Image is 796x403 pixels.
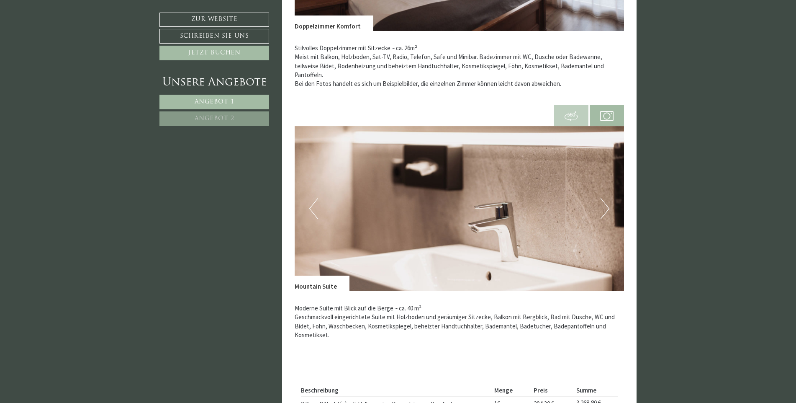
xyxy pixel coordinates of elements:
[275,221,330,235] button: Senden
[491,384,530,396] th: Menge
[195,116,234,122] span: Angebot 2
[159,29,269,44] a: Schreiben Sie uns
[159,46,269,60] a: Jetzt buchen
[301,384,491,396] th: Beschreibung
[295,304,624,349] p: Moderne Suite mit Blick auf die Berge ~ ca. 40 m² Geschmackvoll eingerichtete Suite mit Holzboden...
[159,13,269,27] a: Zur Website
[295,15,373,31] div: Doppelzimmer Komfort
[195,99,234,105] span: Angebot 1
[159,75,269,90] div: Unsere Angebote
[600,109,614,123] img: camera.svg
[295,126,624,291] img: image
[141,6,189,20] div: Donnerstag
[309,198,318,219] button: Previous
[13,39,119,44] small: 11:01
[601,198,609,219] button: Next
[565,109,578,123] img: 360-grad.svg
[530,384,573,396] th: Preis
[295,276,349,291] div: Mountain Suite
[13,24,119,30] div: Montis – Active Nature Spa
[6,22,123,46] div: Guten Tag, wie können wir Ihnen helfen?
[295,44,624,88] p: Stilvolles Doppelzimmer mit Sitzecke ~ ca. 26m² Meist mit Balkon, Holzboden, Sat-TV, Radio, Telef...
[573,384,618,396] th: Summe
